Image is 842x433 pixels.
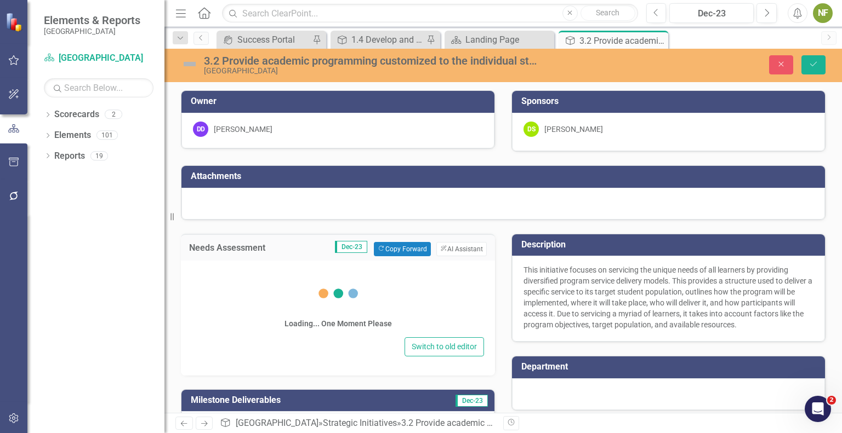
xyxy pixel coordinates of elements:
[669,3,754,23] button: Dec-23
[351,33,424,47] div: 1.4 Develop and implement rigor in selection and hiring processes that effectively identify and s...
[827,396,836,405] span: 2
[596,8,619,17] span: Search
[193,122,208,137] div: DD
[333,33,424,47] a: 1.4 Develop and implement rigor in selection and hiring processes that effectively identify and s...
[105,110,122,119] div: 2
[521,240,820,250] h3: Description
[335,241,367,253] span: Dec-23
[191,96,489,106] h3: Owner
[44,78,153,97] input: Search Below...
[44,52,153,65] a: [GEOGRAPHIC_DATA]
[465,33,551,47] div: Landing Page
[323,418,397,428] a: Strategic Initiatives
[54,129,91,142] a: Elements
[813,3,833,23] button: NF
[521,362,820,372] h3: Department
[96,131,118,140] div: 101
[805,396,831,422] iframe: Intercom live chat
[90,151,108,160] div: 19
[222,4,638,23] input: Search ClearPoint...
[44,14,140,27] span: Elements & Reports
[521,96,820,106] h3: Sponsors
[524,265,812,329] span: This initiative focuses on servicing the unique needs of all learners by providing diversified pr...
[204,55,538,67] div: 3.2 Provide academic programming customized to the individual strengths, needs, interest, and asp...
[581,5,635,21] button: Search
[673,7,750,20] div: Dec-23
[236,418,318,428] a: [GEOGRAPHIC_DATA]
[405,337,484,356] button: Switch to old editor
[44,27,140,36] small: [GEOGRAPHIC_DATA]
[237,33,310,47] div: Success Portal
[579,34,665,48] div: 3.2 Provide academic programming customized to the individual strengths, needs, interest, and asp...
[191,395,408,405] h3: Milestone Deliverables
[220,417,495,430] div: » »
[54,108,99,121] a: Scorecards
[374,242,430,256] button: Copy Forward
[5,11,25,32] img: ClearPoint Strategy
[524,122,539,137] div: DS
[204,67,538,75] div: [GEOGRAPHIC_DATA]
[285,318,392,329] div: Loading... One Moment Please
[544,124,603,135] div: [PERSON_NAME]
[54,150,85,163] a: Reports
[447,33,551,47] a: Landing Page
[456,395,488,407] span: Dec-23
[436,242,487,256] button: AI Assistant
[219,33,310,47] a: Success Portal
[181,55,198,73] img: Not Defined
[214,124,272,135] div: [PERSON_NAME]
[191,171,820,181] h3: Attachments
[189,243,288,253] h3: Needs Assessment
